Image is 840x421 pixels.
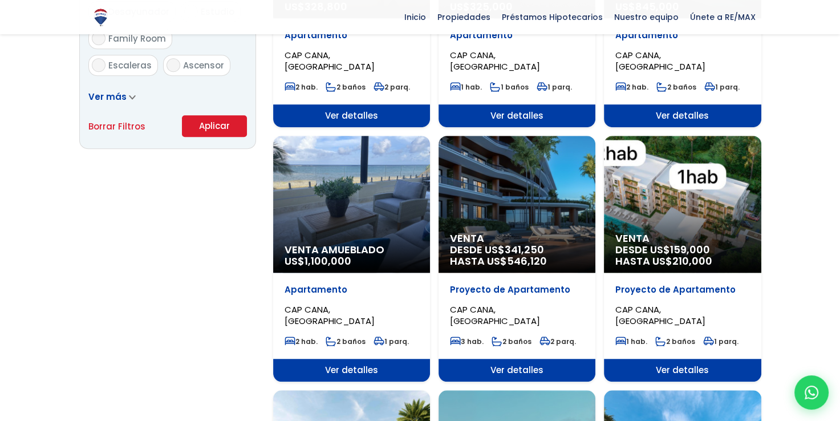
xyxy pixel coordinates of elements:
span: Ver detalles [273,104,430,127]
span: 2 baños [326,337,366,346]
p: Proyecto de Apartamento [450,284,584,295]
span: CAP CANA, [GEOGRAPHIC_DATA] [450,49,540,72]
span: HASTA US$ [450,256,584,267]
input: Escaleras [92,58,105,72]
span: CAP CANA, [GEOGRAPHIC_DATA] [615,303,705,327]
span: 1 parq. [374,337,409,346]
a: Venta DESDE US$341,250 HASTA US$546,120 Proyecto de Apartamento CAP CANA, [GEOGRAPHIC_DATA] 3 hab... [439,136,595,382]
span: CAP CANA, [GEOGRAPHIC_DATA] [450,303,540,327]
input: Family Room [92,31,105,45]
p: Proyecto de Apartamento [615,284,749,295]
img: Logo de REMAX [91,7,111,27]
p: Apartamento [450,30,584,41]
span: US$ [285,254,351,268]
span: Únete a RE/MAX [684,9,761,26]
span: Venta [450,233,584,244]
span: 2 hab. [285,337,318,346]
span: Propiedades [432,9,496,26]
span: 2 baños [326,82,366,92]
span: 341,250 [505,242,544,257]
a: Venta DESDE US$159,000 HASTA US$210,000 Proyecto de Apartamento CAP CANA, [GEOGRAPHIC_DATA] 1 hab... [604,136,761,382]
span: Family Room [108,33,166,44]
span: 2 baños [655,337,695,346]
p: Apartamento [285,30,419,41]
span: 210,000 [672,254,712,268]
button: Aplicar [182,115,247,137]
span: Ver detalles [439,104,595,127]
span: 1,100,000 [305,254,351,268]
span: Préstamos Hipotecarios [496,9,608,26]
span: 2 baños [656,82,696,92]
span: DESDE US$ [615,244,749,267]
span: 2 hab. [285,82,318,92]
a: Venta Amueblado US$1,100,000 Apartamento CAP CANA, [GEOGRAPHIC_DATA] 2 hab. 2 baños 1 parq. Ver d... [273,136,430,382]
span: HASTA US$ [615,256,749,267]
span: Venta [615,233,749,244]
span: CAP CANA, [GEOGRAPHIC_DATA] [615,49,705,72]
span: 159,000 [670,242,710,257]
span: 1 parq. [704,82,740,92]
span: 1 parq. [703,337,738,346]
span: Venta Amueblado [285,244,419,256]
p: Apartamento [615,30,749,41]
a: Borrar Filtros [88,119,145,133]
span: Ver detalles [439,359,595,382]
span: Ver detalles [273,359,430,382]
input: Ascensor [167,58,180,72]
span: 2 hab. [615,82,648,92]
span: Nuestro equipo [608,9,684,26]
span: CAP CANA, [GEOGRAPHIC_DATA] [285,49,375,72]
span: 2 baños [492,337,531,346]
span: 546,120 [507,254,547,268]
span: Escaleras [108,59,152,71]
a: Ver más [88,91,136,103]
span: Ver detalles [604,359,761,382]
span: 1 hab. [615,337,647,346]
span: 2 parq. [374,82,410,92]
span: DESDE US$ [450,244,584,267]
p: Apartamento [285,284,419,295]
span: 1 hab. [450,82,482,92]
span: Ver detalles [604,104,761,127]
span: 3 hab. [450,337,484,346]
span: 1 baños [490,82,529,92]
span: CAP CANA, [GEOGRAPHIC_DATA] [285,303,375,327]
span: 2 parq. [539,337,576,346]
span: Ver más [88,91,127,103]
span: Inicio [399,9,432,26]
span: 1 parq. [537,82,572,92]
span: Ascensor [183,59,224,71]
